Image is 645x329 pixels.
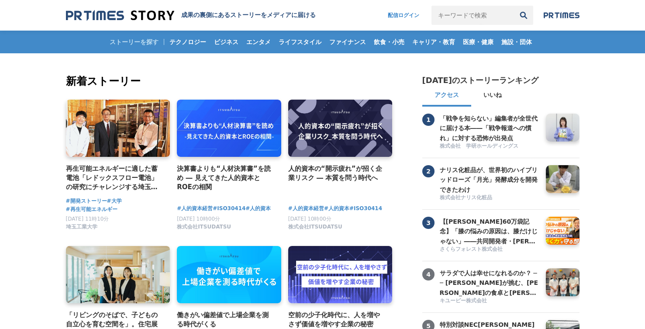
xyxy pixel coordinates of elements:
[379,6,428,25] a: 配信ログイン
[431,6,514,25] input: キーワードで検索
[498,38,535,46] span: 施設・団体
[66,216,109,222] span: [DATE] 11時10分
[409,31,459,53] a: キャリア・教育
[440,297,539,305] a: キユーピー株式会社
[210,31,242,53] a: ビジネス
[440,217,539,245] a: 【[PERSON_NAME]60万袋記念】「膝の悩みの原因は、膝だけじゃない」――共同開発者・[PERSON_NAME]先生と語る、"歩く力"を守る想い【共同開発者対談】
[440,194,539,202] a: 株式会社ナリス化粧品
[422,165,435,177] span: 2
[440,194,492,201] span: 株式会社ナリス化粧品
[166,38,210,46] span: テクノロジー
[514,6,533,25] button: 検索
[440,142,539,151] a: 株式会社 学研ホールディングス
[107,197,122,205] a: #大学
[288,164,386,183] a: 人的資本の“開示疲れ”が招く企業リスク ― 本質を問う時代へ
[245,204,271,213] a: #人的資本
[66,226,97,232] a: 埼玉工業大学
[326,31,369,53] a: ファイナンス
[440,114,539,142] a: 「戦争を知らない」編集者が全世代に届ける本――「戦争報道への慣れ」に対する恐怖が出発点
[275,31,325,53] a: ライフスタイル
[243,31,274,53] a: エンタメ
[498,31,535,53] a: 施設・団体
[422,268,435,281] span: 4
[440,217,539,246] h3: 【[PERSON_NAME]60万袋記念】「膝の悩みの原因は、膝だけじゃない」――共同開発者・[PERSON_NAME]先生と語る、"歩く力"を守る想い【共同開発者対談】
[440,246,539,254] a: さくらフォレスト株式会社
[324,204,349,213] a: #人的資本
[422,86,471,107] button: アクセス
[459,38,497,46] span: 医療・健康
[440,114,539,143] h3: 「戦争を知らない」編集者が全世代に届ける本――「戦争報道への慣れ」に対する恐怖が出発点
[66,73,394,89] h2: 新着ストーリー
[409,38,459,46] span: キャリア・教育
[422,75,539,86] h2: [DATE]のストーリーランキング
[177,164,274,192] a: 決算書よりも“人材決算書”を読め ― 見えてきた人的資本とROEの相関
[288,223,342,231] span: 株式会社ITSUDATSU
[544,12,579,19] img: prtimes
[471,86,514,107] button: いいね
[370,38,408,46] span: 飲食・小売
[422,114,435,126] span: 1
[166,31,210,53] a: テクノロジー
[440,246,503,253] span: さくらフォレスト株式会社
[66,10,316,21] a: 成果の裏側にあるストーリーをメディアに届ける 成果の裏側にあるストーリーをメディアに届ける
[66,205,117,214] a: #再生可能エネルギー
[288,204,324,213] a: #人的資本経営
[422,217,435,229] span: 3
[440,165,539,194] h3: ナリス化粧品が、世界初のハイブリッドローズ「月光」発酵成分を開発できたわけ
[66,197,107,205] a: #開発ストーリー
[275,38,325,46] span: ライフスタイル
[288,216,331,222] span: [DATE] 10時00分
[177,226,231,232] a: 株式会社ITSUDATSU
[213,204,245,213] a: #ISO30414
[66,164,163,192] a: 再生可能エネルギーに適した蓄電池「レドックスフロー電池」の研究にチャレンジする埼玉工業大学
[243,38,274,46] span: エンタメ
[459,31,497,53] a: 医療・健康
[440,268,539,296] a: サラダで人は幸せになれるのか？ ── [PERSON_NAME]が挑む、[PERSON_NAME]の食卓と[PERSON_NAME]の可能性
[440,268,539,298] h3: サラダで人は幸せになれるのか？ ── [PERSON_NAME]が挑む、[PERSON_NAME]の食卓と[PERSON_NAME]の可能性
[370,31,408,53] a: 飲食・小売
[440,165,539,193] a: ナリス化粧品が、世界初のハイブリッドローズ「月光」発酵成分を開発できたわけ
[177,216,220,222] span: [DATE] 10時00分
[440,142,518,150] span: 株式会社 学研ホールディングス
[440,297,487,305] span: キユーピー株式会社
[66,223,97,231] span: 埼玉工業大学
[66,10,174,21] img: 成果の裏側にあるストーリーをメディアに届ける
[177,204,213,213] a: #人的資本経営
[210,38,242,46] span: ビジネス
[288,226,342,232] a: 株式会社ITSUDATSU
[181,11,316,19] h1: 成果の裏側にあるストーリーをメディアに届ける
[349,204,382,213] a: #ISO30414
[177,223,231,231] span: 株式会社ITSUDATSU
[326,38,369,46] span: ファイナンス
